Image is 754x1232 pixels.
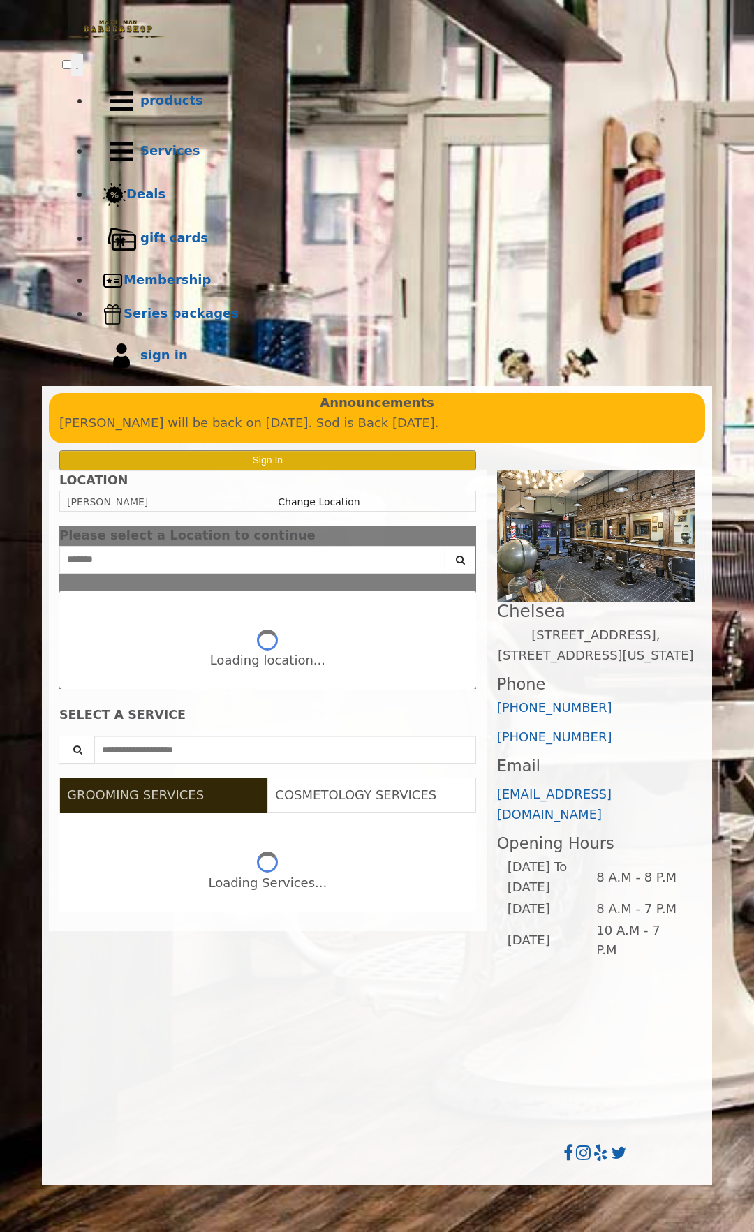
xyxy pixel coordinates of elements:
[59,528,316,542] span: Please select a Location to continue
[90,331,692,381] a: sign insign in
[67,496,148,507] span: [PERSON_NAME]
[103,82,140,120] img: Products
[140,93,203,107] b: products
[497,835,695,852] h3: Opening Hours
[90,214,692,264] a: Gift cardsgift cards
[497,729,612,744] a: [PHONE_NUMBER]
[507,920,596,962] td: [DATE]
[208,873,327,893] div: Loading Services...
[59,473,128,487] b: LOCATION
[90,76,692,126] a: Productsproducts
[452,555,468,565] i: Search button
[71,54,83,76] button: menu toggle
[126,186,165,201] b: Deals
[210,651,325,671] div: Loading location...
[278,496,360,507] a: Change Location
[62,8,174,52] img: Made Man Barbershop logo
[59,413,695,433] p: [PERSON_NAME] will be back on [DATE]. Sod is Back [DATE].
[75,58,79,72] span: .
[455,531,476,540] button: close dialog
[90,297,692,331] a: Series packagesSeries packages
[140,230,208,245] b: gift cards
[103,133,140,170] img: Services
[59,546,476,581] div: Center Select
[103,220,140,258] img: Gift cards
[275,787,436,802] span: COSMETOLOGY SERVICES
[124,306,239,320] b: Series packages
[124,272,211,287] b: Membership
[507,856,596,898] td: [DATE] To [DATE]
[90,264,692,297] a: MembershipMembership
[497,602,695,621] h2: Chelsea
[497,787,612,822] a: [EMAIL_ADDRESS][DOMAIN_NAME]
[90,177,692,214] a: DealsDeals
[497,700,612,715] a: [PHONE_NUMBER]
[596,898,685,920] td: 8 A.M - 7 P.M
[103,183,126,207] img: Deals
[90,126,692,177] a: ServicesServices
[59,708,476,722] div: SELECT A SERVICE
[67,787,204,802] span: GROOMING SERVICES
[497,625,695,666] p: [STREET_ADDRESS],[STREET_ADDRESS][US_STATE]
[507,898,596,920] td: [DATE]
[497,757,695,775] h3: Email
[103,270,124,291] img: Membership
[103,304,124,325] img: Series packages
[59,546,445,574] input: Search Center
[320,393,434,413] b: Announcements
[140,348,188,362] b: sign in
[59,450,476,470] button: Sign In
[62,60,71,69] input: menu toggle
[59,736,95,764] button: Service Search
[59,813,476,912] div: Grooming services
[103,337,140,375] img: sign in
[497,676,695,693] h3: Phone
[596,856,685,898] td: 8 A.M - 8 P.M
[596,920,685,962] td: 10 A.M - 7 P.M
[140,143,200,158] b: Services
